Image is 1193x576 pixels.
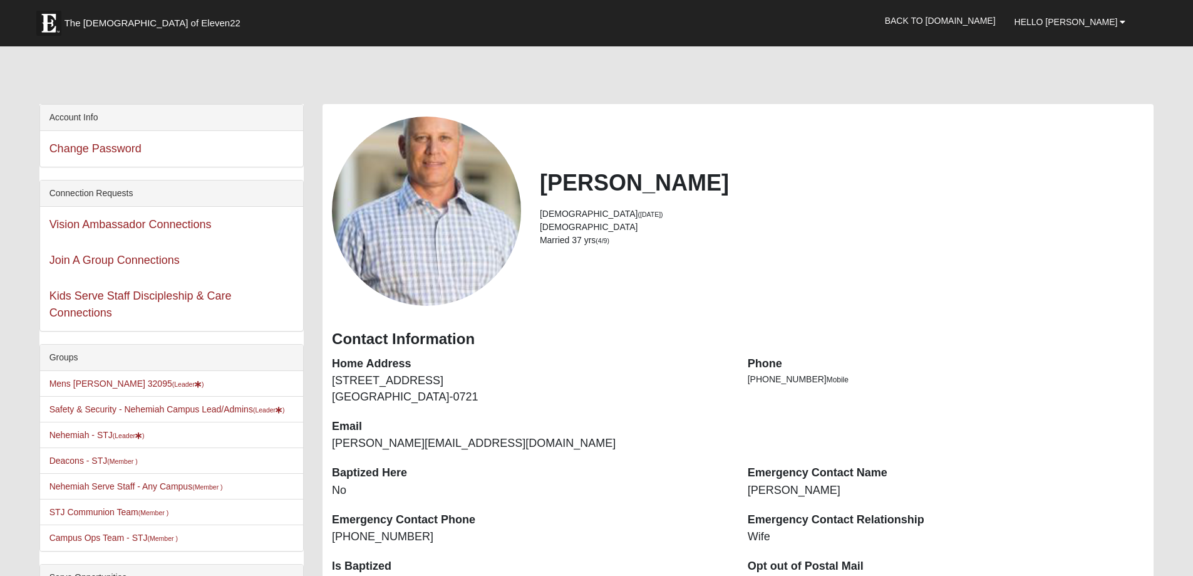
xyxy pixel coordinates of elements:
span: Hello [PERSON_NAME] [1015,17,1118,27]
small: (Member ) [138,509,168,516]
dt: Email [332,419,729,435]
a: Kids Serve Staff Discipleship & Care Connections [49,290,232,319]
dt: Is Baptized [332,558,729,575]
dt: Emergency Contact Name [748,465,1145,481]
div: Groups [40,345,303,371]
div: Connection Requests [40,181,303,207]
a: Mens [PERSON_NAME] 32095(Leader) [49,379,204,389]
span: The [DEMOGRAPHIC_DATA] of Eleven22 [65,17,240,29]
li: [PHONE_NUMBER] [748,373,1145,386]
a: View Fullsize Photo [332,117,521,306]
a: Hello [PERSON_NAME] [1005,6,1135,38]
li: Married 37 yrs [540,234,1144,247]
a: Back to [DOMAIN_NAME] [875,5,1005,36]
dt: Baptized Here [332,465,729,481]
h2: [PERSON_NAME] [540,169,1144,196]
small: (Member ) [192,483,222,491]
dd: Wife [748,529,1145,545]
a: The [DEMOGRAPHIC_DATA] of Eleven22 [30,4,281,36]
dd: [PERSON_NAME] [748,483,1145,499]
span: Mobile [827,375,849,384]
a: Change Password [49,142,142,155]
small: (Leader ) [253,406,285,414]
small: (Member ) [107,458,137,465]
small: (Member ) [148,535,178,542]
dt: Phone [748,356,1145,372]
a: STJ Communion Team(Member ) [49,507,169,517]
a: Nehemiah - STJ(Leader) [49,430,145,440]
dt: Opt out of Postal Mail [748,558,1145,575]
img: Eleven22 logo [36,11,61,36]
small: ([DATE]) [638,211,663,218]
dd: [PHONE_NUMBER] [332,529,729,545]
small: (4/9) [596,237,609,244]
li: [DEMOGRAPHIC_DATA] [540,221,1144,234]
small: (Leader ) [113,432,145,439]
small: (Leader ) [172,380,204,388]
li: [DEMOGRAPHIC_DATA] [540,207,1144,221]
dt: Emergency Contact Phone [332,512,729,528]
dd: [PERSON_NAME][EMAIL_ADDRESS][DOMAIN_NAME] [332,436,729,452]
a: Deacons - STJ(Member ) [49,456,138,466]
dd: [STREET_ADDRESS] [GEOGRAPHIC_DATA]-0721 [332,373,729,405]
a: Vision Ambassador Connections [49,218,212,231]
a: Safety & Security - Nehemiah Campus Lead/Admins(Leader) [49,404,285,414]
dt: Emergency Contact Relationship [748,512,1145,528]
dd: No [332,483,729,499]
a: Campus Ops Team - STJ(Member ) [49,533,178,543]
h3: Contact Information [332,330,1144,348]
dt: Home Address [332,356,729,372]
a: Nehemiah Serve Staff - Any Campus(Member ) [49,481,223,491]
a: Join A Group Connections [49,254,180,266]
div: Account Info [40,105,303,131]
